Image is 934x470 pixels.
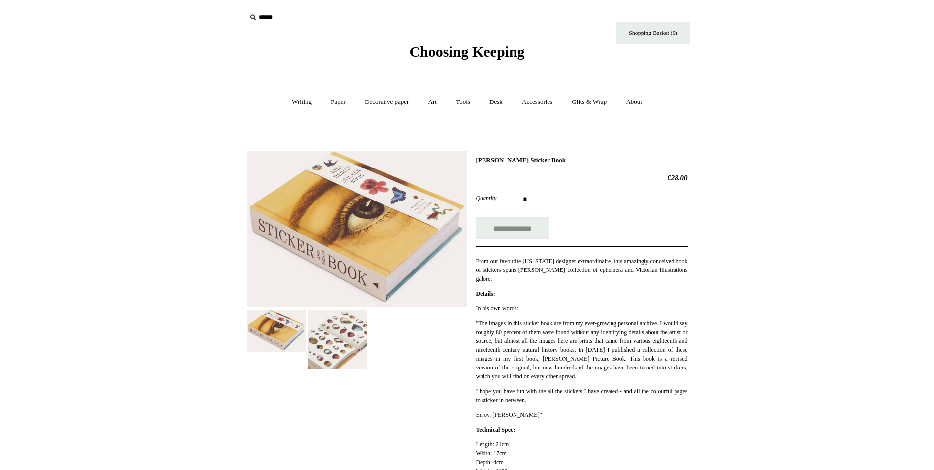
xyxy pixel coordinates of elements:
span: From our favourite [US_STATE] designer extraordinaire, this amazingly conceived book of stickers ... [476,258,687,282]
img: John Derian Sticker Book [247,151,467,308]
label: Quantity [476,194,515,202]
a: Gifts & Wrap [563,89,615,115]
a: Paper [322,89,354,115]
img: John Derian Sticker Book [247,310,306,352]
a: Decorative paper [356,89,418,115]
h2: £28.00 [476,173,687,182]
a: Shopping Basket (0) [616,22,690,44]
p: I hope you have fun with the all the stickers I have created - and all the colourful pages to sti... [476,387,687,404]
a: Choosing Keeping [409,51,524,58]
strong: Details: [476,290,495,297]
a: Desk [481,89,512,115]
h1: [PERSON_NAME] Sticker Book [476,156,687,164]
a: Tools [447,89,479,115]
img: John Derian Sticker Book [308,310,367,369]
p: Enjoy, [PERSON_NAME]" [476,410,687,419]
span: Choosing Keeping [409,43,524,60]
p: In his own words: [476,304,687,313]
strong: Technical Spec: [476,426,515,433]
a: Writing [283,89,321,115]
a: Accessories [513,89,561,115]
a: Art [419,89,446,115]
a: About [617,89,651,115]
p: "The images in this sticker book are from my ever-growing personal archive. I would say roughly 8... [476,319,687,381]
